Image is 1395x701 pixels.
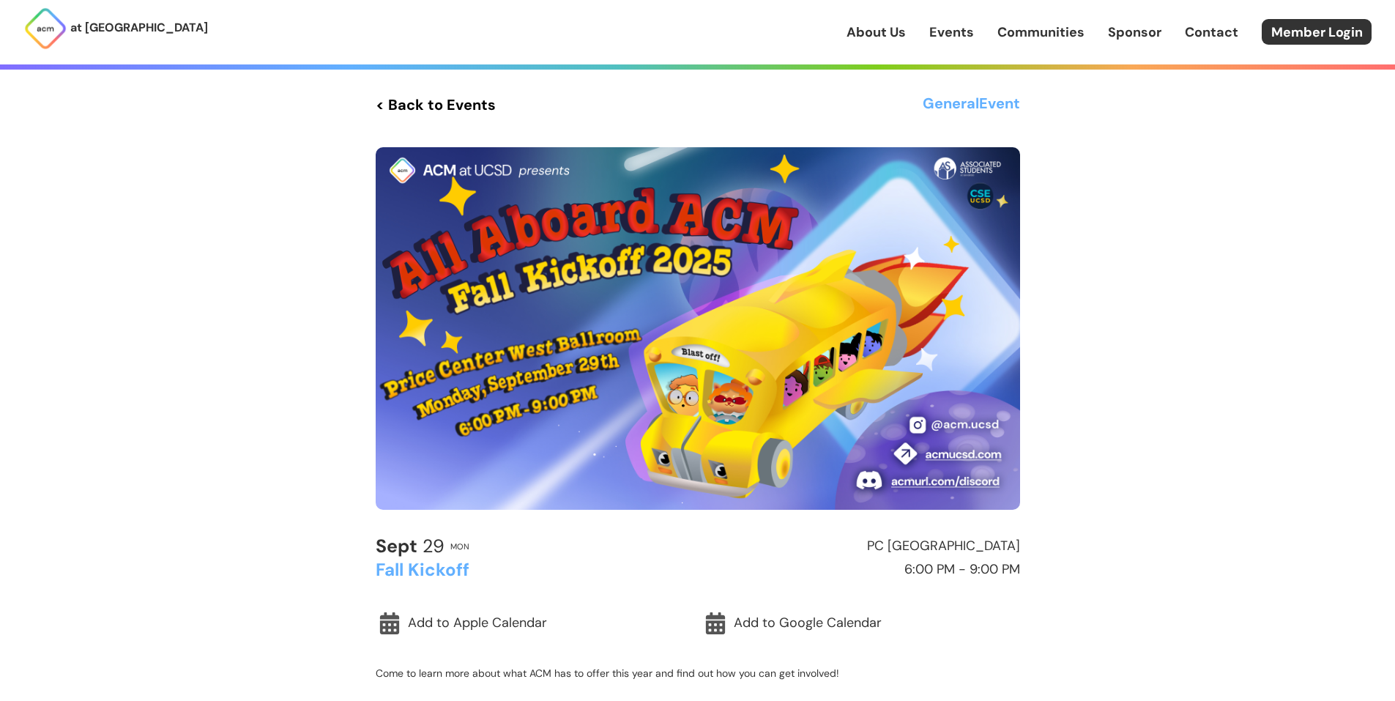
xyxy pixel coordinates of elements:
h2: Fall Kickoff [376,560,691,579]
a: Sponsor [1108,23,1161,42]
h2: PC [GEOGRAPHIC_DATA] [704,539,1020,554]
a: Member Login [1262,19,1372,45]
h2: 29 [376,536,444,557]
a: Add to Apple Calendar [376,607,694,640]
a: About Us [847,23,906,42]
h3: General Event [923,92,1020,118]
img: Event Cover Photo [376,147,1020,510]
p: Come to learn more about what ACM has to offer this year and find out how you can get involved! [376,667,1020,680]
a: < Back to Events [376,92,496,118]
p: at [GEOGRAPHIC_DATA] [70,18,208,37]
a: at [GEOGRAPHIC_DATA] [23,7,208,51]
a: Communities [997,23,1085,42]
h2: 6:00 PM - 9:00 PM [704,563,1020,577]
a: Add to Google Calendar [702,607,1020,640]
img: ACM Logo [23,7,67,51]
a: Contact [1185,23,1238,42]
h2: Mon [450,542,469,551]
b: Sept [376,534,417,558]
a: Events [929,23,974,42]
